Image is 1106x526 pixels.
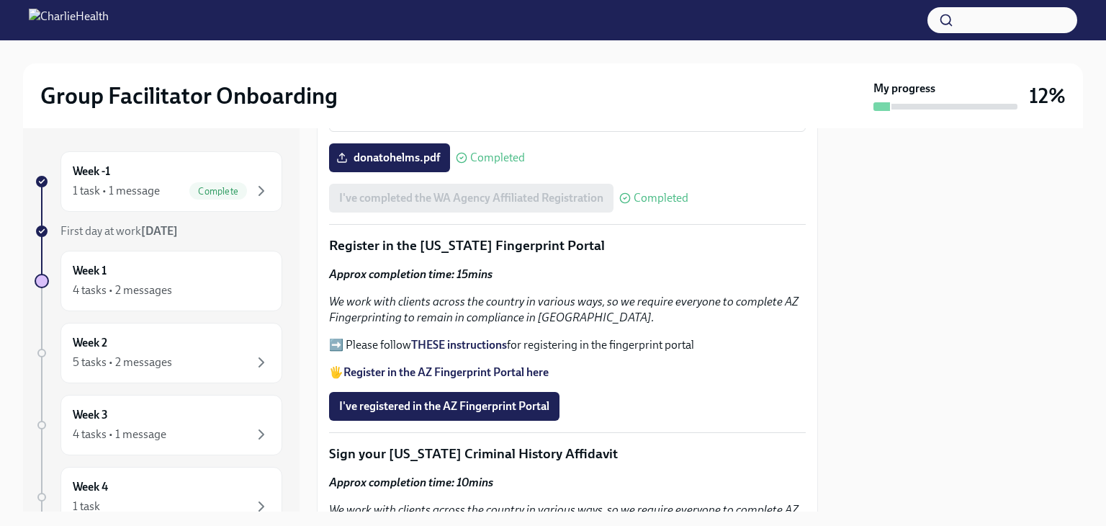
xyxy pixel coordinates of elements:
label: donatohelms.pdf [329,143,450,172]
button: I've registered in the AZ Fingerprint Portal [329,392,559,421]
div: 1 task • 1 message [73,183,160,199]
span: Complete [189,186,247,197]
span: I've registered in the AZ Fingerprint Portal [339,399,549,414]
a: First day at work[DATE] [35,223,282,239]
h3: 12% [1029,83,1066,109]
h2: Group Facilitator Onboarding [40,81,338,110]
span: Completed [470,152,525,164]
h6: Week 3 [73,407,108,423]
img: CharlieHealth [29,9,109,32]
div: 1 task [73,499,100,514]
strong: My progress [873,81,935,97]
a: Week 14 tasks • 2 messages [35,251,282,311]
p: Sign your [US_STATE] Criminal History Affidavit [329,445,806,463]
div: 5 tasks • 2 messages [73,355,172,370]
strong: [DATE] [141,224,178,238]
div: 4 tasks • 2 messages [73,282,172,298]
h6: Week 1 [73,263,107,279]
span: Completed [634,192,688,204]
a: Register in the AZ Fingerprint Portal here [343,365,549,379]
h6: Week 4 [73,479,108,495]
a: Week 25 tasks • 2 messages [35,323,282,383]
a: Week 34 tasks • 1 message [35,395,282,455]
p: 🖐️ [329,365,806,380]
p: ➡️ Please follow for registering in the fingerprint portal [329,337,806,353]
div: 4 tasks • 1 message [73,427,166,442]
a: THESE instructions [411,338,507,352]
strong: Approx completion time: 10mins [329,476,493,489]
a: Week -11 task • 1 messageComplete [35,151,282,212]
em: We work with clients across the country in various ways, so we require everyone to complete AZ Fi... [329,295,799,324]
h6: Week -1 [73,164,110,179]
h6: Week 2 [73,335,107,351]
span: First day at work [60,224,178,238]
p: Register in the [US_STATE] Fingerprint Portal [329,236,806,255]
strong: Approx completion time: 15mins [329,267,493,281]
span: donatohelms.pdf [339,151,440,165]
